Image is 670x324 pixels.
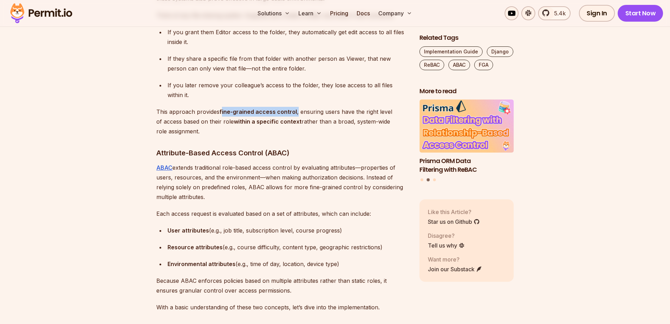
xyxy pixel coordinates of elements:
button: Go to slide 1 [420,179,423,182]
div: (e.g., job title, subscription level, course progress) [167,226,408,235]
a: Prisma ORM Data Filtering with ReBACPrisma ORM Data Filtering with ReBAC [419,100,514,174]
h2: More to read [419,87,514,96]
div: If you grant them Editor access to the folder, they automatically get edit access to all files in... [167,27,408,47]
p: Want more? [428,255,482,264]
div: If they share a specific file from that folder with another person as Viewer, that new person can... [167,54,408,73]
p: extends traditional role-based access control by evaluating attributes—properties of users, resou... [156,163,408,202]
p: Like this Article? [428,208,480,216]
a: Django [487,46,513,57]
button: Go to slide 3 [433,179,436,182]
a: Docs [354,6,373,20]
p: Each access request is evaluated based on a set of attributes, which can include: [156,209,408,219]
a: Star us on Github [428,218,480,226]
a: Pricing [327,6,351,20]
p: With a basic understanding of these two concepts, let’s dive into the implementation. [156,302,408,312]
h3: Prisma ORM Data Filtering with ReBAC [419,157,514,174]
a: ReBAC [419,60,444,70]
li: 2 of 3 [419,100,514,174]
a: Sign In [579,5,615,22]
p: Disagree? [428,231,465,240]
div: If you later remove your colleague’s access to the folder, they lose access to all files within it. [167,80,408,100]
h2: Related Tags [419,34,514,42]
h3: Attribute-Based Access Control (ABAC) [156,147,408,159]
a: 5.4k [538,6,571,20]
strong: Environmental attributes [167,260,236,267]
div: (e.g., course difficulty, content type, geographic restrictions) [167,242,408,252]
a: Start Now [618,5,663,22]
img: Permit logo [7,1,75,25]
a: Join our Substack [428,265,482,273]
p: This approach provides , ensuring users have the right level of access based on their role rather... [156,107,408,136]
a: Tell us why [428,241,465,250]
a: FGA [474,60,493,70]
strong: fine-grained access control [219,108,297,115]
strong: User attributes [167,227,209,234]
button: Company [375,6,415,20]
button: Solutions [255,6,293,20]
p: Because ABAC enforces policies based on multiple attributes rather than static roles, it ensures ... [156,276,408,295]
div: Posts [419,100,514,183]
span: 5.4k [550,9,566,17]
strong: Resource attributes [167,244,223,251]
a: ABAC [448,60,470,70]
img: Prisma ORM Data Filtering with ReBAC [419,100,514,153]
strong: within a specific context [234,118,301,125]
button: Learn [296,6,325,20]
a: ABAC [156,164,172,171]
button: Go to slide 2 [427,178,430,182]
div: (e.g., time of day, location, device type) [167,259,408,269]
a: Implementation Guide [419,46,483,57]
